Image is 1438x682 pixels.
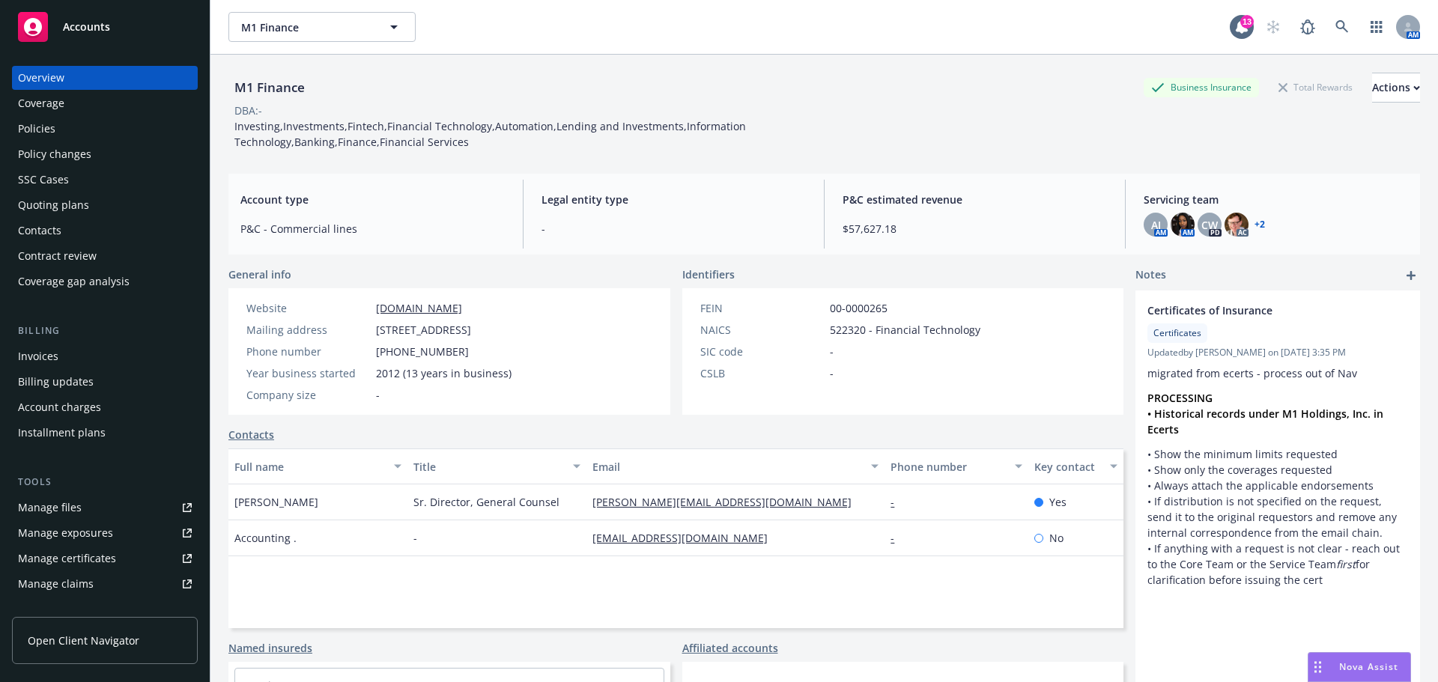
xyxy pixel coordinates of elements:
a: Contract review [12,244,198,268]
span: [STREET_ADDRESS] [376,322,471,338]
span: General info [228,267,291,282]
span: 00-0000265 [830,300,888,316]
div: CSLB [700,365,824,381]
a: Installment plans [12,421,198,445]
a: Manage certificates [12,546,198,570]
div: Company size [246,387,370,403]
span: Nova Assist [1339,660,1398,673]
a: Billing updates [12,370,198,394]
a: Manage BORs [12,597,198,621]
a: Manage exposures [12,521,198,545]
div: Quoting plans [18,193,89,217]
a: Manage claims [12,572,198,596]
a: +2 [1255,220,1265,229]
a: Manage files [12,496,198,520]
div: Contacts [18,219,61,243]
button: Email [586,448,885,484]
a: Accounts [12,6,198,48]
div: Certificates of InsuranceCertificatesUpdatedby [PERSON_NAME] on [DATE] 3:35 PMmigrated from ecert... [1135,290,1420,600]
a: SSC Cases [12,168,198,192]
p: • Show the minimum limits requested • Show only the coverages requested • Always attach the appli... [1147,446,1408,588]
div: 13 [1240,15,1254,28]
a: Contacts [12,219,198,243]
div: Drag to move [1308,653,1327,681]
a: Invoices [12,344,198,368]
div: Title [413,459,564,475]
div: Invoices [18,344,58,368]
div: Email [592,459,862,475]
div: Phone number [246,344,370,359]
div: SSC Cases [18,168,69,192]
span: Accounting . [234,530,297,546]
a: Search [1327,12,1357,42]
strong: PROCESSING [1147,391,1213,405]
span: CW [1201,217,1218,233]
a: Policy changes [12,142,198,166]
p: migrated from ecerts - process out of Nav [1147,365,1408,381]
a: [PERSON_NAME][EMAIL_ADDRESS][DOMAIN_NAME] [592,495,864,509]
a: add [1402,267,1420,284]
div: Overview [18,66,64,90]
span: No [1049,530,1064,546]
button: Nova Assist [1308,652,1411,682]
span: Investing,Investments,Fintech,Financial Technology,Automation,Lending and Investments,Information... [234,119,749,149]
div: Manage certificates [18,546,116,570]
div: DBA: - [234,103,262,118]
div: Manage files [18,496,82,520]
span: AJ [1151,217,1161,233]
div: Mailing address [246,322,370,338]
div: SIC code [700,344,824,359]
button: Key contact [1028,448,1123,484]
div: Policy changes [18,142,91,166]
a: Overview [12,66,198,90]
a: Start snowing [1258,12,1288,42]
div: Manage claims [18,572,94,596]
a: Quoting plans [12,193,198,217]
div: Policies [18,117,55,141]
span: Sr. Director, General Counsel [413,494,559,510]
img: photo [1225,213,1249,237]
div: Key contact [1034,459,1101,475]
a: Affiliated accounts [682,640,778,656]
strong: • Historical records under M1 Holdings, Inc. in Ecerts [1147,407,1386,436]
button: M1 Finance [228,12,416,42]
a: Account charges [12,395,198,419]
span: P&C - Commercial lines [240,221,505,237]
div: M1 Finance [228,78,311,97]
div: Installment plans [18,421,106,445]
div: Coverage [18,91,64,115]
div: Full name [234,459,385,475]
div: Business Insurance [1144,78,1259,97]
img: photo [1171,213,1195,237]
a: Switch app [1362,12,1392,42]
span: Updated by [PERSON_NAME] on [DATE] 3:35 PM [1147,346,1408,359]
a: Coverage [12,91,198,115]
span: Identifiers [682,267,735,282]
button: Title [407,448,586,484]
span: Account type [240,192,505,207]
span: - [830,365,834,381]
div: NAICS [700,322,824,338]
div: Billing [12,323,198,338]
div: Actions [1372,73,1420,102]
div: Year business started [246,365,370,381]
span: M1 Finance [241,19,371,35]
span: Accounts [63,21,110,33]
div: Manage exposures [18,521,113,545]
span: [PERSON_NAME] [234,494,318,510]
a: Coverage gap analysis [12,270,198,293]
a: Policies [12,117,198,141]
span: Yes [1049,494,1067,510]
div: FEIN [700,300,824,316]
div: Contract review [18,244,97,268]
div: Total Rewards [1271,78,1360,97]
a: [DOMAIN_NAME] [376,301,462,315]
div: Account charges [18,395,101,419]
a: Report a Bug [1293,12,1323,42]
span: - [830,344,834,359]
div: Website [246,300,370,316]
span: [PHONE_NUMBER] [376,344,469,359]
div: Phone number [891,459,1005,475]
div: Tools [12,475,198,490]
